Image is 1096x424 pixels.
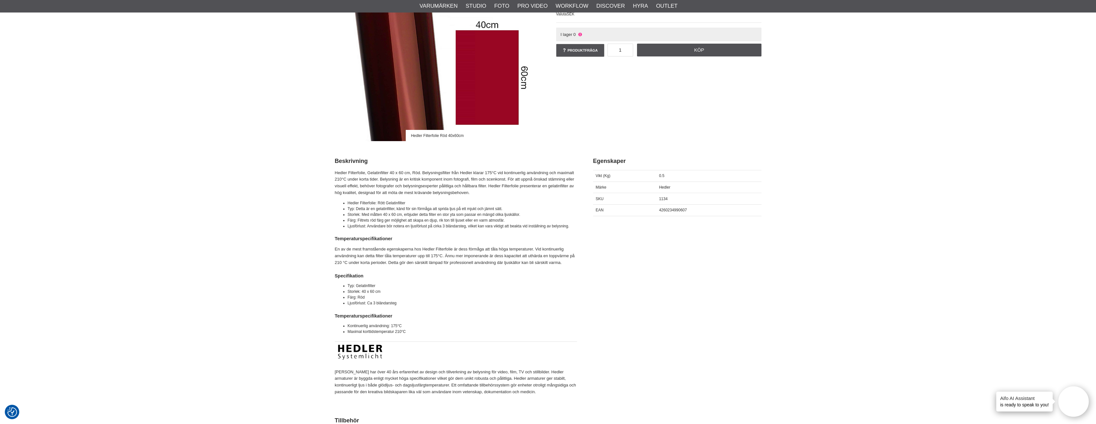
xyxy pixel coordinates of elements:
li: Färg: Röd [348,294,577,300]
span: 0 [573,32,576,37]
span: Hedler [659,185,670,190]
p: Hedler Filterfolie, Gelatinfilter 40 x 60 cm, Röd. Belysningsfilter från Hedler klarar 175°C vid ... [335,170,577,196]
a: Outlet [656,2,677,10]
h4: Temperaturspecifikationer [335,235,577,242]
span: Valuta [556,12,567,16]
li: Storlek: Med måtten 40 x 60 cm, erbjuder detta filter en stor yta som passar en mängd olika ljusk... [348,212,577,217]
i: Ej i lager [577,32,582,37]
a: Workflow [556,2,588,10]
span: I lager [560,32,572,37]
li: Ljusförlust: Användare bör notera en ljusförlust på cirka 3 bländarsteg, vilket kan vara viktigt ... [348,223,577,229]
button: Samtyckesinställningar [7,406,17,418]
li: Hedler Filterfolie: Rött Gelatinfilter [348,200,577,206]
span: Vikt (Kg) [596,174,610,178]
a: Köp [637,44,761,56]
div: Hedler Filterfolie Röd 40x60cm [405,130,469,141]
span: 0.5 [659,174,665,178]
li: Typ: Gelatinfilter [348,283,577,289]
h2: Egenskaper [593,157,761,165]
li: Typ: Detta är en gelatinfilter, känd för sin förmåga att sprida ljus på ett mjukt och jämnt sätt. [348,206,577,212]
h4: Aifo AI Assistant [1000,395,1049,402]
span: SKU [596,197,604,201]
a: Produktfråga [556,44,604,57]
p: [PERSON_NAME] har över 40 års erfarenhet av design och tillverkning av belysning för video, film,... [335,369,577,395]
h4: Specifikation [335,273,577,279]
div: is ready to speak to you! [996,392,1053,411]
a: Foto [494,2,509,10]
h4: Temperaturspecifikationer [335,313,577,319]
a: Hyra [633,2,648,10]
a: Studio [466,2,486,10]
a: Varumärken [420,2,458,10]
p: En av de mest framstående egenskaperna hos Hedler Filterfolie är dess förmåga att tåla höga tempe... [335,246,577,266]
img: Hedler - About [335,339,577,362]
span: Märke [596,185,606,190]
span: EAN [596,208,604,212]
a: Discover [596,2,625,10]
h2: Beskrivning [335,157,577,165]
span: SEK [567,12,574,16]
li: Storlek: 40 x 60 cm [348,289,577,294]
span: 4260234990607 [659,208,687,212]
li: Ljusförlust: Ca 3 bländarsteg [348,300,577,306]
li: Kontinuerlig användning: 175°C [348,323,577,329]
li: Maximal korttidstemperatur 210°C [348,329,577,335]
a: Pro Video [517,2,548,10]
li: Färg: Filtrets röd färg ger möjlighet att skapa en djup, rik ton till ljuset eller en varm atmosfär. [348,217,577,223]
img: Revisit consent button [7,407,17,417]
span: 1134 [659,197,668,201]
